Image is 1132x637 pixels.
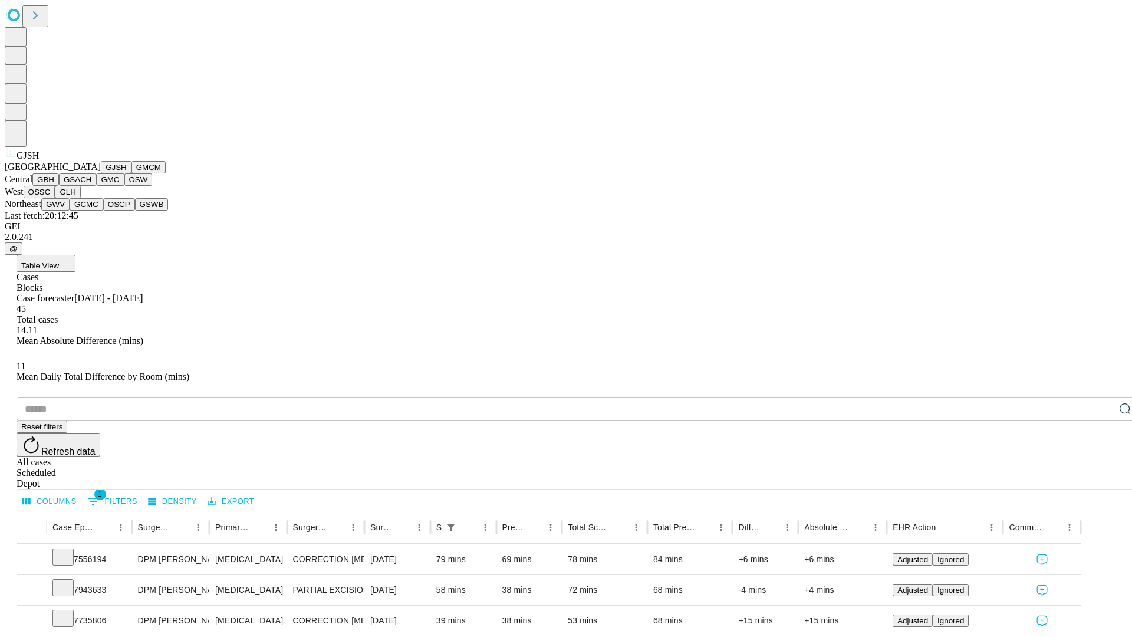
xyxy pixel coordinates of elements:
div: 68 mins [653,606,727,636]
button: Menu [268,519,284,536]
span: Reset filters [21,422,62,431]
div: Primary Service [215,523,249,532]
span: Northeast [5,199,41,209]
button: Menu [1061,519,1078,536]
div: +4 mins [804,575,881,605]
span: Ignored [937,586,964,595]
button: Show filters [84,492,140,511]
button: Sort [696,519,713,536]
button: Select columns [19,492,80,511]
div: [MEDICAL_DATA] [215,606,281,636]
div: -4 mins [738,575,792,605]
div: +6 mins [738,544,792,574]
button: Expand [23,580,41,601]
div: +15 mins [804,606,881,636]
button: Menu [477,519,493,536]
div: DPM [PERSON_NAME] [PERSON_NAME] [138,575,203,605]
button: Sort [251,519,268,536]
button: Sort [1045,519,1061,536]
button: GJSH [101,161,131,173]
div: [MEDICAL_DATA] [215,575,281,605]
button: Sort [96,519,113,536]
button: Table View [17,255,75,272]
div: 53 mins [568,606,641,636]
div: 39 mins [436,606,491,636]
span: Case forecaster [17,293,74,303]
button: Menu [867,519,884,536]
span: Table View [21,261,59,270]
span: 11 [17,361,25,371]
div: Absolute Difference [804,523,850,532]
span: Total cases [17,314,58,324]
button: OSCP [103,198,135,211]
div: GEI [5,221,1127,232]
button: Menu [113,519,129,536]
span: West [5,186,24,196]
span: @ [9,244,18,253]
div: +15 mins [738,606,792,636]
span: GJSH [17,150,39,160]
button: GBH [32,173,59,186]
button: GWV [41,198,70,211]
button: Reset filters [17,421,67,433]
span: Last fetch: 20:12:45 [5,211,78,221]
button: Export [205,492,257,511]
button: Sort [762,519,779,536]
span: 45 [17,304,26,314]
div: 58 mins [436,575,491,605]
button: Menu [542,519,559,536]
button: Ignored [933,553,969,566]
div: DPM [PERSON_NAME] [PERSON_NAME] [138,544,203,574]
button: Sort [611,519,628,536]
span: Adjusted [897,616,928,625]
button: Sort [460,519,477,536]
button: Adjusted [893,553,933,566]
button: Refresh data [17,433,100,457]
span: Refresh data [41,446,96,457]
div: 69 mins [502,544,557,574]
button: Adjusted [893,584,933,596]
span: Central [5,174,32,184]
button: GLH [55,186,80,198]
div: 38 mins [502,606,557,636]
button: Sort [328,519,345,536]
button: Expand [23,550,41,570]
button: GMCM [131,161,166,173]
button: Menu [779,519,795,536]
div: Total Predicted Duration [653,523,696,532]
div: Scheduled In Room Duration [436,523,442,532]
div: +6 mins [804,544,881,574]
div: 78 mins [568,544,641,574]
div: Surgery Date [370,523,393,532]
span: [DATE] - [DATE] [74,293,143,303]
div: 68 mins [653,575,727,605]
button: Adjusted [893,615,933,627]
button: OSSC [24,186,55,198]
button: Sort [394,519,411,536]
button: Menu [983,519,1000,536]
div: [MEDICAL_DATA] [215,544,281,574]
div: CORRECTION [MEDICAL_DATA], DOUBLE [MEDICAL_DATA] [293,544,358,574]
span: Mean Absolute Difference (mins) [17,336,143,346]
span: Mean Daily Total Difference by Room (mins) [17,372,189,382]
div: 2.0.241 [5,232,1127,242]
div: 7943633 [52,575,126,605]
div: EHR Action [893,523,936,532]
button: GCMC [70,198,103,211]
div: Difference [738,523,761,532]
button: Density [145,492,200,511]
div: 72 mins [568,575,641,605]
span: Adjusted [897,586,928,595]
button: GSWB [135,198,169,211]
div: 38 mins [502,575,557,605]
button: Menu [713,519,729,536]
div: [DATE] [370,606,424,636]
button: GMC [96,173,124,186]
button: Sort [851,519,867,536]
button: Ignored [933,584,969,596]
button: GSACH [59,173,96,186]
span: Ignored [937,616,964,625]
button: Menu [628,519,644,536]
span: Ignored [937,555,964,564]
button: Sort [173,519,190,536]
